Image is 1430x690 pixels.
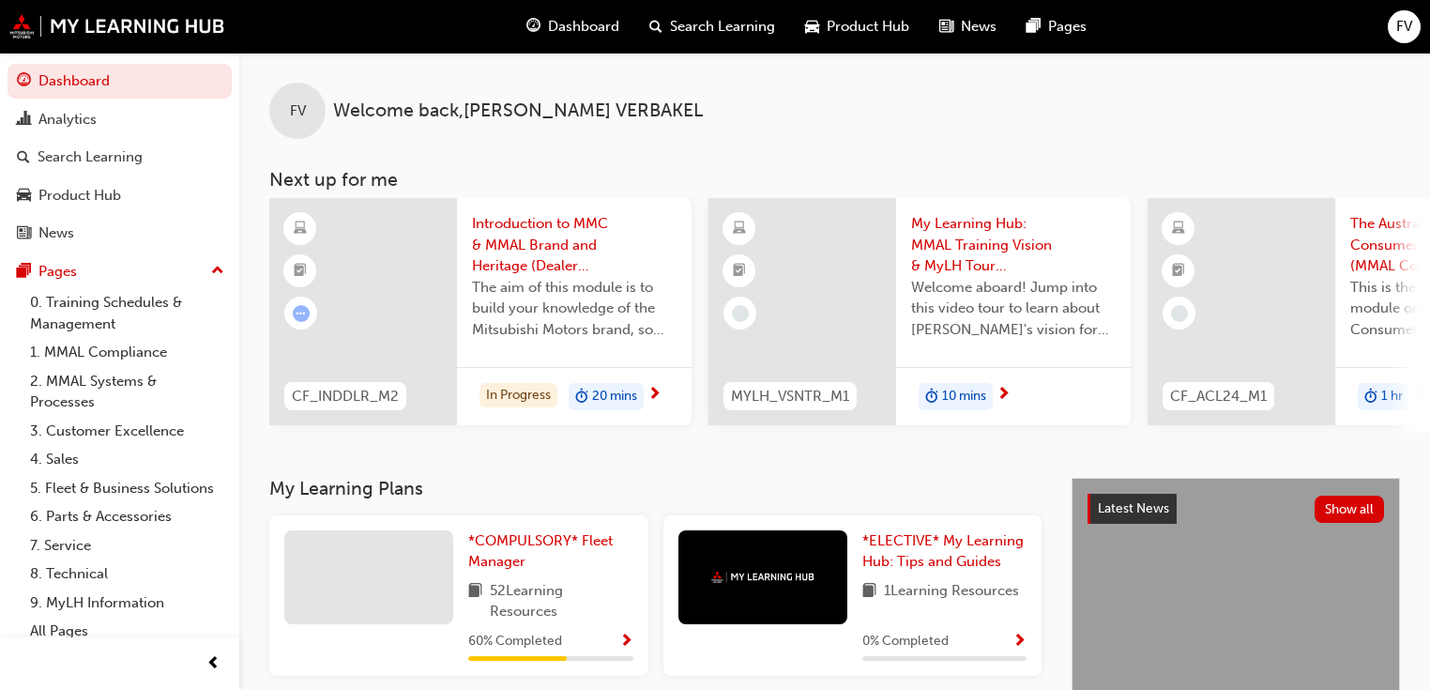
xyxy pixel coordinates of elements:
[23,288,232,338] a: 0. Training Schedules & Management
[472,213,677,277] span: Introduction to MMC & MMAL Brand and Heritage (Dealer Induction)
[1172,259,1185,284] span: booktick-icon
[731,386,849,407] span: MYLH_VSNTR_M1
[1088,494,1384,524] a: Latest NewsShow all
[23,338,232,367] a: 1. MMAL Compliance
[1012,630,1027,653] button: Show Progress
[1048,16,1087,38] span: Pages
[17,112,31,129] span: chart-icon
[294,217,307,241] span: learningResourceType_ELEARNING-icon
[333,100,703,122] span: Welcome back , [PERSON_NAME] VERBAKEL
[862,631,949,652] span: 0 % Completed
[634,8,790,46] a: search-iconSearch Learning
[1388,10,1421,43] button: FV
[1381,386,1403,407] span: 1 hr
[23,531,232,560] a: 7. Service
[23,617,232,646] a: All Pages
[670,16,775,38] span: Search Learning
[472,277,677,341] span: The aim of this module is to build your knowledge of the Mitsubishi Motors brand, so you can demo...
[790,8,924,46] a: car-iconProduct Hub
[23,417,232,446] a: 3. Customer Excellence
[23,560,232,589] a: 8. Technical
[38,222,74,244] div: News
[17,188,31,205] span: car-icon
[479,383,557,408] div: In Progress
[468,580,482,622] span: book-icon
[1170,386,1267,407] span: CF_ACL24_M1
[592,386,637,407] span: 20 mins
[924,8,1012,46] a: news-iconNews
[1012,634,1027,651] span: Show Progress
[1171,305,1188,322] span: learningRecordVerb_NONE-icon
[911,213,1116,277] span: My Learning Hub: MMAL Training Vision & MyLH Tour (Elective)
[8,178,232,213] a: Product Hub
[8,102,232,137] a: Analytics
[862,580,876,604] span: book-icon
[8,216,232,251] a: News
[490,580,633,622] span: 52 Learning Resources
[23,474,232,503] a: 5. Fleet & Business Solutions
[862,530,1027,573] a: *ELECTIVE* My Learning Hub: Tips and Guides
[733,259,746,284] span: booktick-icon
[9,14,225,38] img: mmal
[38,261,77,283] div: Pages
[511,8,634,46] a: guage-iconDashboard
[884,580,1019,604] span: 1 Learning Resources
[269,478,1042,499] h3: My Learning Plans
[206,652,221,676] span: prev-icon
[1413,387,1427,404] span: next-icon
[548,16,619,38] span: Dashboard
[1364,385,1377,409] span: duration-icon
[211,259,224,284] span: up-icon
[468,631,562,652] span: 60 % Completed
[939,15,953,38] span: news-icon
[575,385,588,409] span: duration-icon
[239,169,1430,191] h3: Next up for me
[647,387,662,404] span: next-icon
[269,198,692,425] a: CF_INDDLR_M2Introduction to MMC & MMAL Brand and Heritage (Dealer Induction)The aim of this modul...
[1172,217,1185,241] span: learningResourceType_ELEARNING-icon
[526,15,540,38] span: guage-icon
[292,386,399,407] span: CF_INDDLR_M2
[8,140,232,175] a: Search Learning
[1315,496,1385,523] button: Show all
[8,64,232,99] a: Dashboard
[17,149,30,166] span: search-icon
[17,264,31,281] span: pages-icon
[8,60,232,254] button: DashboardAnalyticsSearch LearningProduct HubNews
[17,73,31,90] span: guage-icon
[468,532,613,571] span: *COMPULSORY* Fleet Manager
[23,367,232,417] a: 2. MMAL Systems & Processes
[732,305,749,322] span: learningRecordVerb_NONE-icon
[293,305,310,322] span: learningRecordVerb_ATTEMPT-icon
[619,630,633,653] button: Show Progress
[1012,8,1102,46] a: pages-iconPages
[911,277,1116,341] span: Welcome aboard! Jump into this video tour to learn about [PERSON_NAME]'s vision for your learning...
[38,146,143,168] div: Search Learning
[8,254,232,289] button: Pages
[1098,500,1169,516] span: Latest News
[619,634,633,651] span: Show Progress
[23,502,232,531] a: 6. Parts & Accessories
[23,445,232,474] a: 4. Sales
[294,259,307,284] span: booktick-icon
[961,16,996,38] span: News
[862,532,1024,571] span: *ELECTIVE* My Learning Hub: Tips and Guides
[290,100,306,122] span: FV
[708,198,1131,425] a: MYLH_VSNTR_M1My Learning Hub: MMAL Training Vision & MyLH Tour (Elective)Welcome aboard! Jump int...
[1396,16,1412,38] span: FV
[468,530,633,573] a: *COMPULSORY* Fleet Manager
[23,589,232,618] a: 9. MyLH Information
[805,15,819,38] span: car-icon
[649,15,662,38] span: search-icon
[996,387,1011,404] span: next-icon
[733,217,746,241] span: learningResourceType_ELEARNING-icon
[827,16,909,38] span: Product Hub
[17,225,31,242] span: news-icon
[38,109,97,130] div: Analytics
[711,571,814,583] img: mmal
[942,386,986,407] span: 10 mins
[925,385,938,409] span: duration-icon
[1027,15,1041,38] span: pages-icon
